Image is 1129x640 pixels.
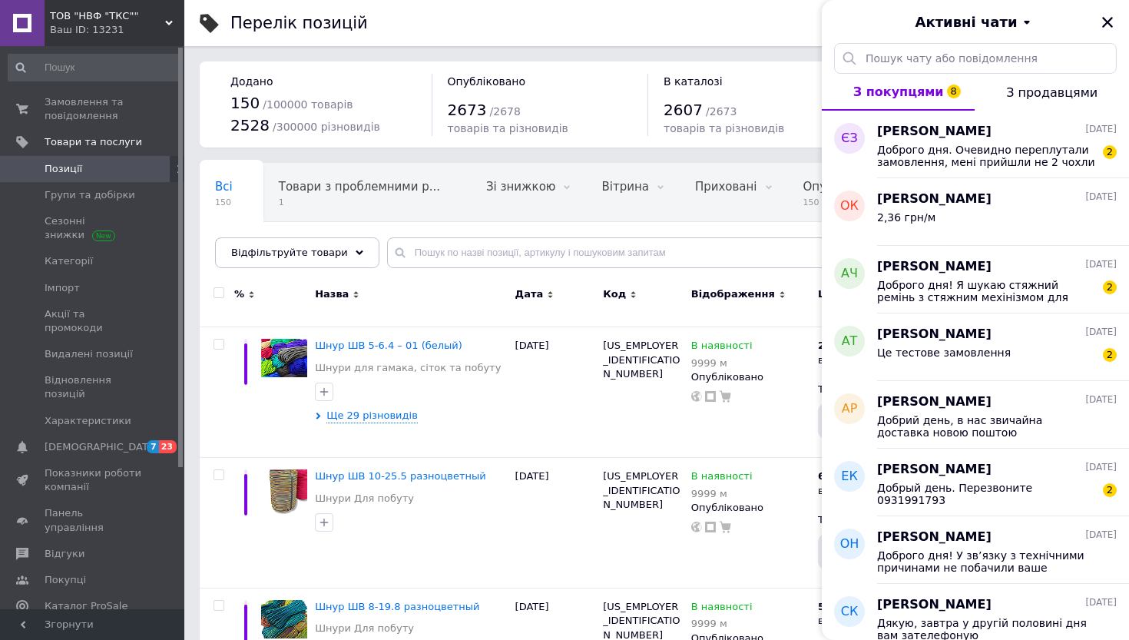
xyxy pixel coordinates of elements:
[603,470,680,509] span: [US_EMPLOYER_IDENTIFICATION_NUMBER]
[263,98,353,111] span: / 100000 товарів
[877,258,992,276] span: [PERSON_NAME]
[603,287,626,301] span: Код
[818,339,866,353] div: ₴
[603,340,680,379] span: [US_EMPLOYER_IDENTIFICATION_NUMBER]
[841,603,859,621] span: СК
[234,287,244,301] span: %
[822,449,1129,516] button: еК[PERSON_NAME][DATE]Добрый день. Перезвоните 09319917932
[45,281,80,295] span: Імпорт
[818,470,843,482] b: 6.54
[877,596,992,614] span: [PERSON_NAME]
[1103,483,1117,497] span: 2
[691,370,810,384] div: Опубліковано
[818,614,866,628] div: від 100 м
[45,307,142,335] span: Акції та промокоди
[45,573,86,587] span: Покупці
[315,622,414,635] a: Шнури Для побуту
[840,536,859,553] span: ОН
[877,326,992,343] span: [PERSON_NAME]
[691,357,753,369] div: 9999 м
[45,414,131,428] span: Характеристики
[877,347,1011,359] span: Це тестове замовлення
[315,361,501,375] a: Шнури для гамака, сіток та побуту
[448,101,487,119] span: 2673
[842,333,858,350] span: АТ
[1085,596,1117,609] span: [DATE]
[664,75,723,88] span: В каталозі
[45,188,135,202] span: Групи та добірки
[695,180,757,194] span: Приховані
[691,618,753,629] div: 9999 м
[601,180,648,194] span: Вітрина
[841,265,858,283] span: АЧ
[159,440,177,453] span: 23
[691,488,753,499] div: 9999 м
[691,601,753,617] span: В наявності
[877,461,992,479] span: [PERSON_NAME]
[45,599,127,613] span: Каталог ProSale
[822,74,975,111] button: З покупцями8
[215,197,233,208] span: 150
[975,74,1129,111] button: З продавцями
[45,95,142,123] span: Замовлення та повідомлення
[818,353,866,367] div: від 100 м
[865,12,1086,32] button: Активні чати
[448,122,568,134] span: товарів та різновидів
[877,144,1095,168] span: Доброго дня. Очевидно переплутали замовлення, мені прийшли не 2 чохли на колесо, а 4 чохли на пок...
[822,246,1129,313] button: АЧ[PERSON_NAME][DATE]Доброго дня! Я шукаю стяжний ремінь з стяжним мехінізмом для фіксації надувн...
[818,383,903,396] div: Тільки опт
[279,180,440,194] span: Товари з проблемними р...
[877,279,1095,303] span: Доброго дня! Я шукаю стяжний ремінь з стяжним мехінізмом для фіксації надувного човна на лафеті. ...
[853,85,944,99] span: З покупцями
[45,466,142,494] span: Показники роботи компанії
[45,506,142,534] span: Панель управління
[261,469,307,516] img: Шнур ШВ 10-25.5 разноцветный
[877,393,992,411] span: [PERSON_NAME]
[512,458,600,589] div: [DATE]
[200,222,396,280] div: Шнуры, Позиції з різновидами
[45,440,158,454] span: [DEMOGRAPHIC_DATA]
[818,600,866,614] div: ₴
[490,105,521,118] span: / 2678
[877,482,1095,506] span: Добрый день. Перезвоните 0931991793
[818,340,843,351] b: 2.44
[315,340,462,351] a: Шнур ШВ 5-6.4 – 01 (белый)
[147,440,159,453] span: 7
[877,529,992,546] span: [PERSON_NAME]
[822,111,1129,178] button: ЄЗ[PERSON_NAME][DATE]Доброго дня. Очевидно переплутали замовлення, мені прийшли не 2 чохли на кол...
[877,549,1095,574] span: Доброго дня! У зв’язку з технічними причинами не побачили ваше повідомлення раніше. Підкажіть, бу...
[45,547,84,561] span: Відгуки
[664,122,784,134] span: товарів та різновидів
[1103,145,1117,159] span: 2
[877,123,992,141] span: [PERSON_NAME]
[818,601,843,612] b: 5.22
[230,15,368,32] div: Перелік позицій
[1006,85,1098,100] span: З продавцями
[603,601,680,640] span: [US_EMPLOYER_IDENTIFICATION_NUMBER]
[50,23,184,37] div: Ваш ID: 13231
[664,101,703,119] span: 2607
[315,470,486,482] a: Шнур ШВ 10-25.5 разноцветный
[818,287,844,301] span: Ціна
[818,469,866,483] div: ₴
[50,9,165,23] span: ТОВ "НВФ "ТКС""
[822,516,1129,584] button: ОН[PERSON_NAME][DATE]Доброго дня! У зв’язку з технічними причинами не побачили ваше повідомлення ...
[261,339,307,377] img: Шнур ШВ 5-6.4 – 01 (белый)
[326,409,418,423] span: Ще 29 різновидів
[803,197,883,208] span: 150
[215,180,233,194] span: Всі
[834,43,1117,74] input: Пошук чату або повідомлення
[263,164,471,222] div: Товари з проблемними різновидами
[1098,13,1117,32] button: Закрити
[45,254,93,268] span: Категорії
[315,287,349,301] span: Назва
[877,191,992,208] span: [PERSON_NAME]
[515,287,544,301] span: Дата
[706,105,737,118] span: / 2673
[230,116,270,134] span: 2528
[1103,348,1117,362] span: 2
[1085,326,1117,339] span: [DATE]
[215,238,365,252] span: Шнуры, Позиції з різно...
[231,247,348,258] span: Відфільтруйте товари
[230,94,260,112] span: 150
